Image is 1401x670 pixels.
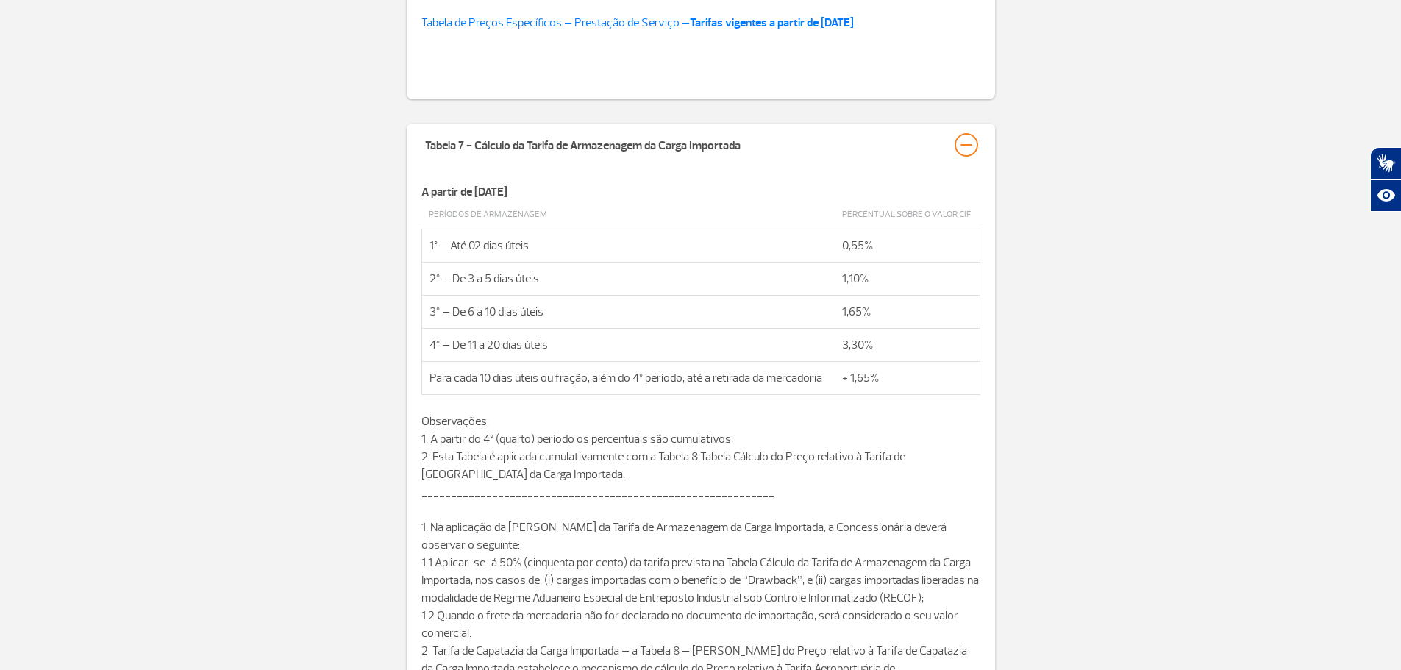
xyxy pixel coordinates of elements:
button: Abrir recursos assistivos. [1370,179,1401,212]
td: Para cada 10 dias úteis ou fração, além do 4º período, até a retirada da mercadoria [421,362,835,395]
td: 1,65% [835,296,980,329]
strong: A partir de [DATE] [421,185,507,199]
div: Plugin de acessibilidade da Hand Talk. [1370,147,1401,212]
td: 1º – Até 02 dias úteis [421,229,835,263]
td: 3,30% [835,329,980,362]
td: Períodos de Armazenagem [421,201,835,229]
a: Tabela de Preços Específicos – Prestação de Serviço –Tarifas vigentes a partir de [DATE] [421,15,854,30]
td: Percentual sobre o valor CIF [835,201,980,229]
td: 0,55% [835,229,980,263]
td: 2º – De 3 a 5 dias úteis [421,263,835,296]
p: ____________________________________________________________ [421,483,980,518]
button: Abrir tradutor de língua de sinais. [1370,147,1401,179]
td: 1,10% [835,263,980,296]
p: Observações: 1. A partir do 4º (quarto) período os percentuais são cumulativos; 2. Esta Tabela é ... [421,413,980,483]
strong: Tarifas vigentes a partir de [DATE] [690,15,854,30]
td: 4º – De 11 a 20 dias úteis [421,329,835,362]
td: 3º – De 6 a 10 dias úteis [421,296,835,329]
div: Tabela 7 - Cálculo da Tarifa de Armazenagem da Carga Importada [425,133,741,154]
td: + 1,65% [835,362,980,395]
button: Tabela 7 - Cálculo da Tarifa de Armazenagem da Carga Importada [424,132,977,157]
